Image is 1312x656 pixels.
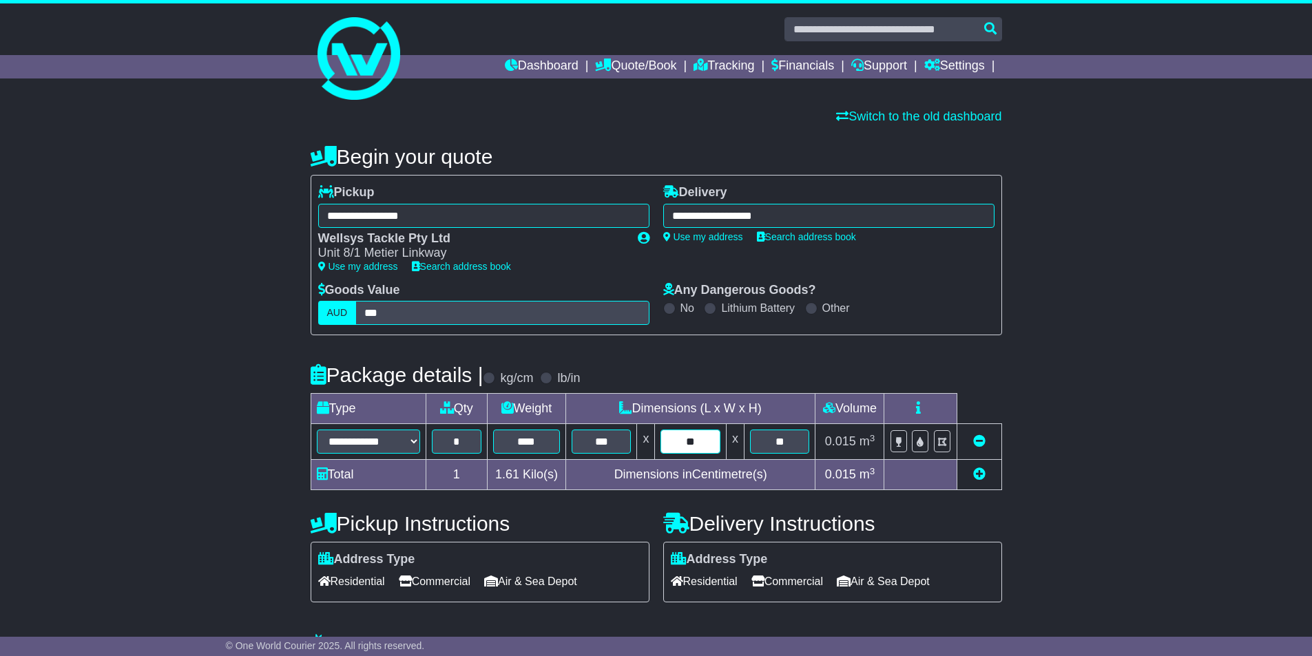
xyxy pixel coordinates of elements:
td: Dimensions in Centimetre(s) [565,460,815,490]
td: Volume [815,394,884,424]
a: Switch to the old dashboard [836,109,1001,123]
div: Wellsys Tackle Pty Ltd [318,231,624,246]
label: Pickup [318,185,375,200]
td: x [726,424,744,460]
a: Search address book [412,261,511,272]
td: 1 [426,460,487,490]
span: m [860,434,875,448]
td: Kilo(s) [487,460,565,490]
h4: Warranty & Insurance [311,633,1002,656]
h4: Pickup Instructions [311,512,649,535]
label: lb/in [557,371,580,386]
label: Lithium Battery [721,301,795,315]
a: Quote/Book [595,55,676,78]
label: Goods Value [318,283,400,298]
label: Any Dangerous Goods? [663,283,816,298]
label: Address Type [318,552,415,567]
label: No [680,301,694,315]
a: Support [851,55,907,78]
h4: Delivery Instructions [663,512,1002,535]
h4: Begin your quote [311,145,1002,168]
span: © One World Courier 2025. All rights reserved. [226,640,425,651]
h4: Package details | [311,363,483,386]
label: Other [822,301,850,315]
span: Commercial [751,571,823,592]
td: Total [311,460,426,490]
sup: 3 [870,466,875,476]
a: Add new item [973,467,986,481]
span: m [860,467,875,481]
td: Type [311,394,426,424]
div: Unit 8/1 Metier Linkway [318,246,624,261]
span: 1.61 [495,467,519,481]
td: Dimensions (L x W x H) [565,394,815,424]
span: Residential [318,571,385,592]
label: AUD [318,301,357,325]
span: 0.015 [825,434,856,448]
label: Delivery [663,185,727,200]
td: Qty [426,394,487,424]
a: Search address book [757,231,856,242]
td: Weight [487,394,565,424]
a: Settings [924,55,985,78]
a: Financials [771,55,834,78]
a: Tracking [694,55,754,78]
label: kg/cm [500,371,533,386]
span: 0.015 [825,467,856,481]
sup: 3 [870,433,875,443]
a: Dashboard [505,55,579,78]
span: Residential [671,571,738,592]
label: Address Type [671,552,768,567]
a: Use my address [318,261,398,272]
span: Air & Sea Depot [837,571,930,592]
a: Use my address [663,231,743,242]
td: x [637,424,655,460]
span: Air & Sea Depot [484,571,577,592]
a: Remove this item [973,434,986,448]
span: Commercial [399,571,470,592]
